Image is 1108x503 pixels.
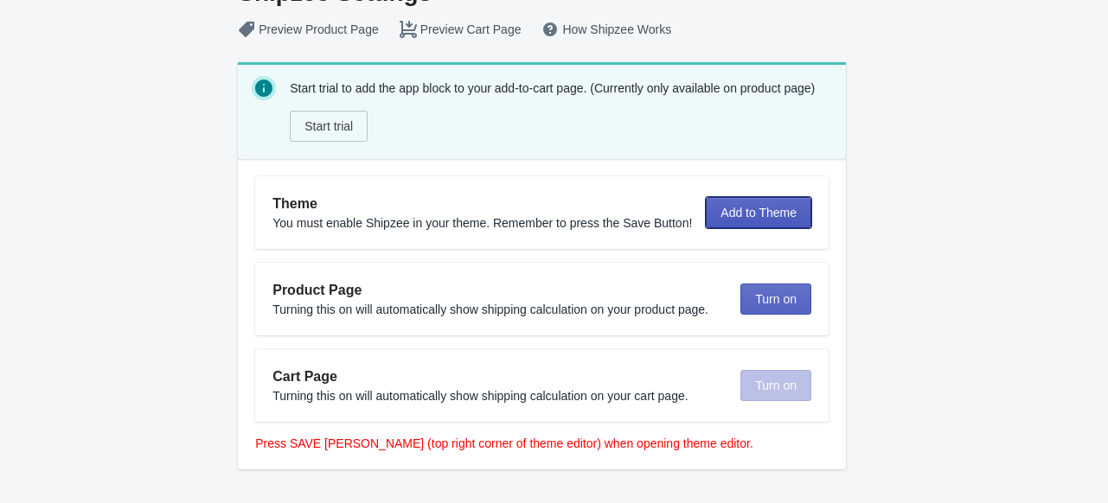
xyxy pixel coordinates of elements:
div: Start trial to add the app block to your add-to-cart page. (Currently only available on product p... [290,76,832,145]
h2: Theme [272,194,692,214]
span: Turn on [755,292,797,306]
span: You must enable Shipzee in your theme. [272,216,490,230]
span: Remember to press the Save Button! [493,216,692,230]
p: Press SAVE [PERSON_NAME] (top right corner of theme editor) when opening theme editor. [255,435,829,452]
h2: Cart Page [272,366,727,387]
span: Add to Theme [721,206,797,220]
button: How Shipzee Works [531,14,682,45]
button: Add to Theme [706,197,811,228]
button: Preview Product Page [227,14,389,45]
button: Preview Cart Page [389,14,532,45]
span: Start trial [304,119,353,133]
h2: Product Page [272,280,727,301]
span: Turning this on will automatically show shipping calculation on your cart page. [272,389,688,403]
span: Turning this on will automatically show shipping calculation on your product page. [272,302,708,316]
button: Turn on [740,283,811,315]
button: Start trial [290,111,368,142]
